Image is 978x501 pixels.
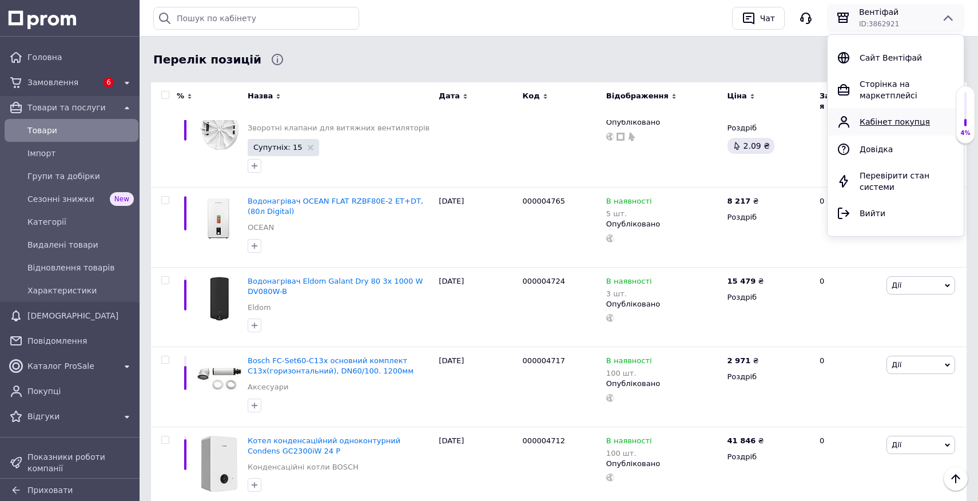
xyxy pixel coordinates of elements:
div: Опубліковано [606,299,722,309]
span: Замовлення [27,77,97,88]
span: 000004717 [523,356,565,365]
span: New [110,192,134,206]
span: В наявності [606,356,652,368]
a: Кабінет покупця [828,108,964,136]
div: Опубліковано [606,219,722,229]
a: Довідка [828,136,964,163]
div: 100 шт. [606,449,652,458]
div: Опубліковано [606,117,722,128]
div: [DATE] [436,267,519,347]
span: 000004712 [523,436,565,445]
span: Покупці [27,385,134,397]
div: 0 [813,347,884,427]
div: ₴ [727,356,759,366]
span: Повідомлення [27,335,134,347]
span: Відображення [606,91,669,101]
span: Вентіфай [859,6,932,18]
div: [DATE] [436,347,519,427]
span: Дії [892,360,901,369]
span: Довідка [860,145,893,154]
a: Водонагрівач OCEAN FLAT RZBF80E-2 ET+DT, (80л Digital) [248,197,423,216]
a: Котел конденсаційний одноконтурний Condens GC2300iW 24 P [248,436,400,455]
span: Характеристики [27,285,134,296]
span: Сезонні знижки [27,193,105,205]
div: Роздріб [727,452,810,462]
span: Приховати [27,486,73,495]
span: Видалені товари [27,239,134,250]
span: Сайт Вентіфай [860,53,922,62]
a: Аксесуари [248,382,288,392]
span: 000004724 [523,277,565,285]
img: Обратный клапан Вентс КО1 100 [197,106,242,152]
span: В наявності [606,197,652,209]
span: Супутніх: 15 [253,144,302,151]
b: 2 971 [727,356,751,365]
span: Імпорт [27,148,134,159]
a: Перевірити стан системи [828,163,964,200]
div: Опубліковано [606,459,722,469]
button: Чат [732,7,785,30]
div: 4% [956,129,975,137]
img: Bosch FC-Set60-C13x основной комплект C13x(горизонтальный), DN60/100. 1200мм [197,356,242,401]
div: 2 [813,98,884,188]
a: Водонагрівач Eldom Galant Dry 80 3x 1000 W DV080W-B [248,277,423,296]
span: Відновлення товарів [27,262,134,273]
span: Перевірити стан системи [860,171,929,192]
span: В наявності [606,436,652,448]
b: 8 217 [727,197,751,205]
div: Роздріб [727,372,810,382]
span: Товари та послуги [27,102,116,113]
div: ₴ [727,196,759,206]
div: 0 [813,267,884,347]
div: Опубліковано [606,379,722,389]
div: Чат [758,10,777,27]
span: Каталог ProSale [27,360,116,372]
input: Пошук по кабінету [153,7,359,30]
span: Дата [439,91,460,101]
span: Дії [892,281,901,289]
div: 3 шт. [606,289,652,298]
div: Роздріб [727,292,810,303]
a: Вийти [828,200,964,227]
b: 41 846 [727,436,756,445]
span: Замовлення [820,91,869,112]
a: Сайт Вентіфай [828,44,964,71]
span: Головна [27,51,134,63]
div: [DATE] [436,187,519,267]
span: Відгуки [27,411,116,422]
span: Групи та добірки [27,170,134,182]
div: Роздріб [727,212,810,222]
img: Водонагреватель Eldom Galant Dry 80 3x 1000W DV080W-B [197,276,242,321]
span: [DEMOGRAPHIC_DATA] [27,310,134,321]
span: Дії [892,440,901,449]
span: В наявності [606,277,652,289]
div: ₴ [727,436,764,446]
button: Наверх [944,467,968,491]
span: % [177,91,184,101]
span: Товари [27,125,134,136]
a: OCEAN [248,222,274,233]
b: 15 479 [727,277,756,285]
span: 6 [104,77,114,88]
a: Eldom [248,303,271,313]
img: Котёл конденсационный одноконтурный Condens GC2300iW 24 P [201,436,237,492]
div: 0 [813,187,884,267]
a: Bosch FC-Set60-C13x основний комплект C13x(горизонтальний), DN60/100. 1200мм [248,356,414,375]
span: Ціна [727,91,747,101]
div: 100 шт. [606,369,652,377]
div: 5 шт. [606,209,652,218]
span: ID: 3862921 [859,20,899,28]
a: Зворотні клапани для витяжних вентиляторів [248,123,430,133]
span: Категорії [27,216,134,228]
a: Конденсаційні котли BOSCH [248,462,359,472]
span: Перелік позицій [153,51,261,68]
span: Кабінет покупця [860,117,930,126]
span: 2.09 ₴ [744,141,770,150]
span: Назва [248,91,273,101]
a: Сторінка на маркетплейсі [828,71,964,108]
img: Водонагреватель OCEAN FLAT RZBF80E-2 ET+DT, (80л Digital) [197,196,242,241]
